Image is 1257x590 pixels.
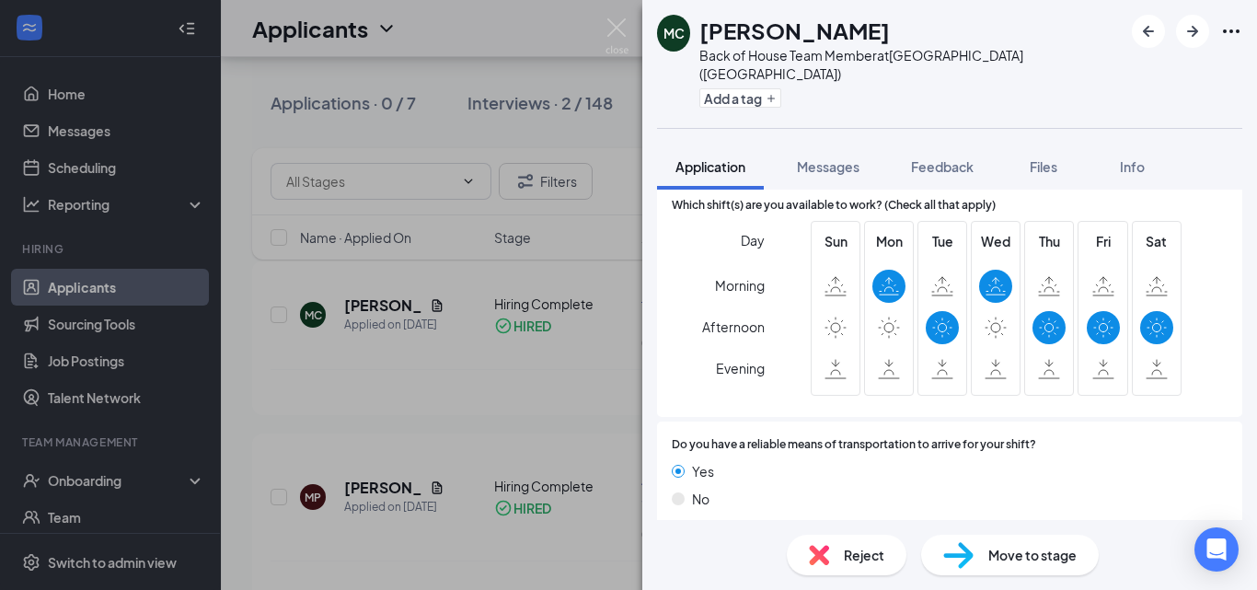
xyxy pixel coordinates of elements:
[1030,158,1057,175] span: Files
[797,158,859,175] span: Messages
[819,231,852,251] span: Sun
[911,158,974,175] span: Feedback
[692,461,714,481] span: Yes
[1194,527,1239,572] div: Open Intercom Messenger
[692,489,709,509] span: No
[741,230,765,250] span: Day
[699,88,781,108] button: PlusAdd a tag
[1087,231,1120,251] span: Fri
[926,231,959,251] span: Tue
[1032,231,1066,251] span: Thu
[979,231,1012,251] span: Wed
[1220,20,1242,42] svg: Ellipses
[716,352,765,385] span: Evening
[1140,231,1173,251] span: Sat
[1120,158,1145,175] span: Info
[672,436,1036,454] span: Do you have a reliable means of transportation to arrive for your shift?
[672,197,996,214] span: Which shift(s) are you available to work? (Check all that apply)
[699,46,1123,83] div: Back of House Team Member at [GEOGRAPHIC_DATA] ([GEOGRAPHIC_DATA])
[675,158,745,175] span: Application
[766,93,777,104] svg: Plus
[715,269,765,302] span: Morning
[1176,15,1209,48] button: ArrowRight
[1132,15,1165,48] button: ArrowLeftNew
[1137,20,1159,42] svg: ArrowLeftNew
[1182,20,1204,42] svg: ArrowRight
[699,15,890,46] h1: [PERSON_NAME]
[872,231,905,251] span: Mon
[663,24,685,42] div: MC
[988,545,1077,565] span: Move to stage
[844,545,884,565] span: Reject
[702,310,765,343] span: Afternoon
